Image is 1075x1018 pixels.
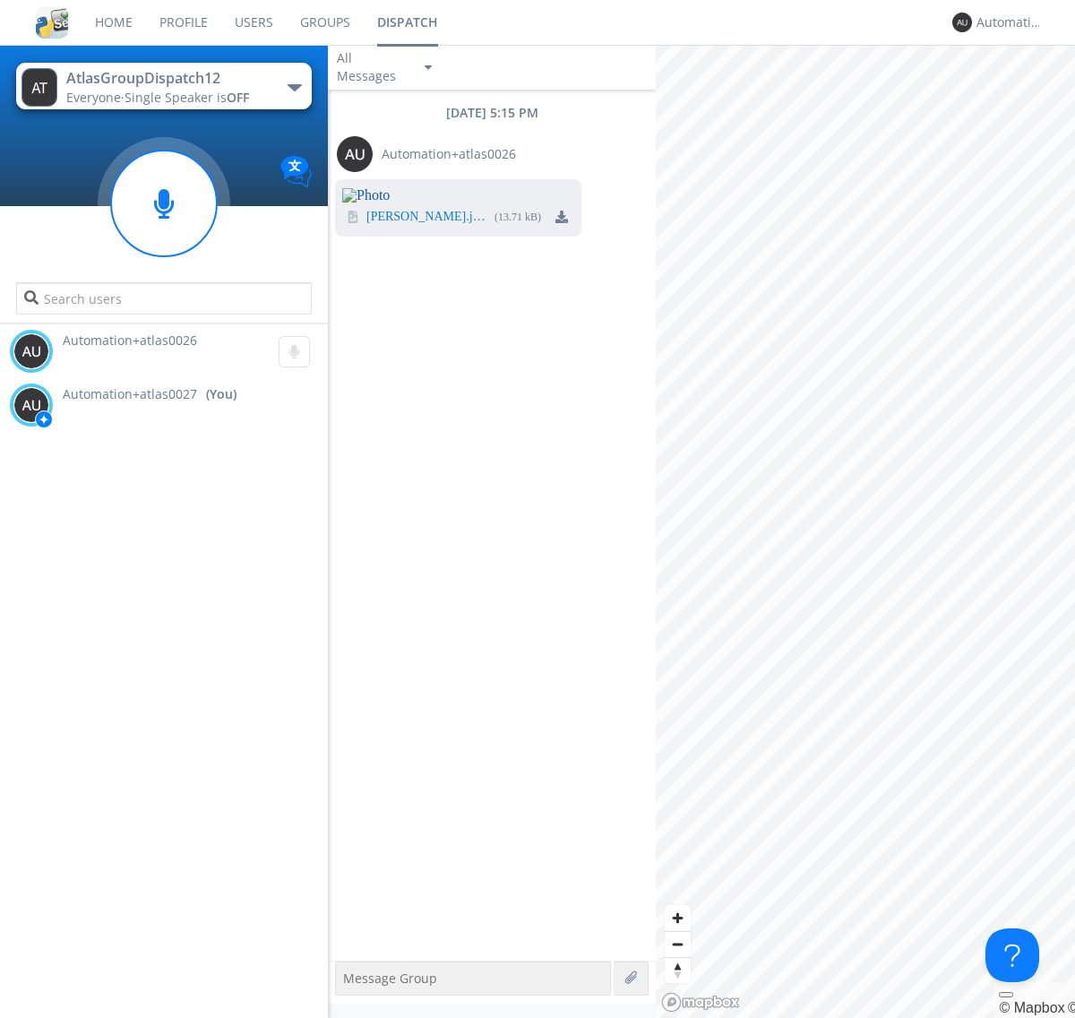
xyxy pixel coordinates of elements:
img: 373638.png [13,333,49,369]
div: All Messages [337,49,408,85]
button: Zoom out [665,931,691,957]
a: Mapbox logo [661,992,740,1013]
span: Zoom out [665,932,691,957]
a: Mapbox [999,1000,1064,1015]
img: Photo [342,188,581,203]
img: 373638.png [13,387,49,423]
span: Automation+atlas0027 [63,385,197,403]
button: AtlasGroupDispatch12Everyone·Single Speaker isOFF [16,63,311,109]
div: Automation+atlas0027 [976,13,1044,31]
span: Single Speaker is [125,89,249,106]
img: Translation enabled [280,156,312,187]
button: Toggle attribution [999,992,1013,997]
span: OFF [227,89,249,106]
button: Reset bearing to north [665,957,691,983]
div: Everyone · [66,89,268,107]
div: (You) [206,385,236,403]
img: image icon [347,211,359,223]
input: Search users [16,282,311,315]
span: Reset bearing to north [665,958,691,983]
div: ( 13.71 kB ) [494,210,541,225]
div: [DATE] 5:15 PM [328,104,656,122]
a: [PERSON_NAME].jpeg [366,211,487,225]
img: caret-down-sm.svg [425,65,432,70]
img: download media button [555,211,568,223]
div: AtlasGroupDispatch12 [66,68,268,89]
span: Automation+atlas0026 [63,332,197,349]
img: 373638.png [337,136,373,172]
button: Zoom in [665,905,691,931]
img: cddb5a64eb264b2086981ab96f4c1ba7 [36,6,68,39]
span: Automation+atlas0026 [382,145,516,163]
img: 373638.png [952,13,972,32]
img: 373638.png [21,68,57,107]
iframe: Toggle Customer Support [985,928,1039,982]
